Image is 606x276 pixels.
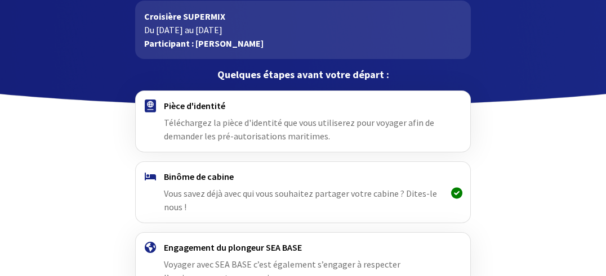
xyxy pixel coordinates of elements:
[145,173,156,180] img: binome.svg
[164,171,442,182] h4: Binôme de cabine
[164,117,434,142] span: Téléchargez la pièce d'identité que vous utiliserez pour voyager afin de demander les pré-autoris...
[144,10,462,23] p: Croisière SUPERMIX
[145,242,156,253] img: engagement.svg
[164,100,442,111] h4: Pièce d'identité
[135,68,471,82] p: Quelques étapes avant votre départ :
[144,37,462,50] p: Participant : [PERSON_NAME]
[145,99,156,112] img: passport.svg
[164,188,437,212] span: Vous savez déjà avec qui vous souhaitez partager votre cabine ? Dites-le nous !
[164,242,442,253] h4: Engagement du plongeur SEA BASE
[144,23,462,37] p: Du [DATE] au [DATE]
